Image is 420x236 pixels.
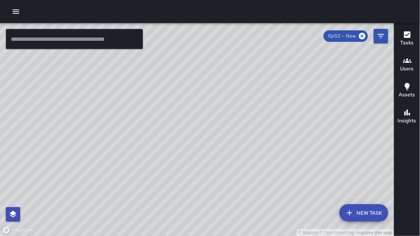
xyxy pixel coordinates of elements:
[394,52,420,78] button: Users
[400,65,414,73] h6: Users
[339,204,388,222] button: New Task
[399,91,415,99] h6: Assets
[394,78,420,104] button: Assets
[324,32,360,40] span: 10/02 — Now
[324,30,368,42] div: 10/02 — Now
[400,39,414,47] h6: Tasks
[394,26,420,52] button: Tasks
[374,29,388,43] button: Filters
[398,117,416,125] h6: Insights
[394,104,420,130] button: Insights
